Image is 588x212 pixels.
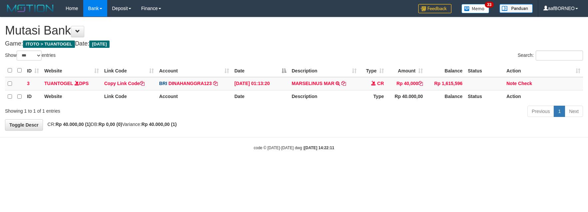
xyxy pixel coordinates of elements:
select: Showentries [17,51,42,60]
h1: Mutasi Bank [5,24,583,37]
img: panduan.png [499,4,533,13]
th: Website: activate to sort column ascending [42,64,102,77]
td: Rp 40,000 [387,77,426,90]
th: ID [24,90,42,103]
span: CR: DB: Variance: [44,122,177,127]
input: Search: [536,51,583,60]
th: Amount: activate to sort column ascending [387,64,426,77]
th: Link Code [102,90,156,103]
a: MARSELINUS MAR [292,81,334,86]
th: Date [232,90,289,103]
th: Balance [426,90,465,103]
td: Rp 1,615,596 [426,77,465,90]
th: Status [465,90,504,103]
a: 1 [554,106,565,117]
a: Copy Rp 40,000 to clipboard [418,81,423,86]
a: Previous [527,106,554,117]
img: Button%20Memo.svg [461,4,489,13]
span: ITOTO > TUANTOGEL [23,41,75,48]
label: Search: [518,51,583,60]
th: Account [156,90,232,103]
strong: Rp 0,00 (0) [99,122,122,127]
th: Date: activate to sort column descending [232,64,289,77]
span: 33 [485,2,494,8]
th: Type: activate to sort column ascending [359,64,387,77]
th: Link Code: activate to sort column ascending [102,64,156,77]
a: DINAHANGGRA123 [168,81,212,86]
a: Copy MARSELINUS MAR to clipboard [341,81,346,86]
th: Action [504,90,583,103]
span: 3 [27,81,30,86]
th: Status [465,64,504,77]
a: Check [518,81,532,86]
td: [DATE] 01:13:20 [232,77,289,90]
a: Note [506,81,517,86]
th: Rp 40.000,00 [387,90,426,103]
a: Copy Link Code [104,81,145,86]
small: code © [DATE]-[DATE] dwg | [254,146,334,150]
strong: Rp 40.000,00 (1) [56,122,91,127]
span: CR [377,81,384,86]
th: Account: activate to sort column ascending [156,64,232,77]
img: Feedback.jpg [418,4,451,13]
strong: [DATE] 14:22:11 [304,146,334,150]
th: ID: activate to sort column ascending [24,64,42,77]
h4: Game: Date: [5,41,583,47]
span: BRI [159,81,167,86]
th: Type [359,90,387,103]
img: MOTION_logo.png [5,3,56,13]
span: [DATE] [89,41,110,48]
th: Description: activate to sort column ascending [289,64,359,77]
a: Next [565,106,583,117]
th: Balance [426,64,465,77]
td: DPS [42,77,102,90]
div: Showing 1 to 1 of 1 entries [5,105,240,114]
th: Website [42,90,102,103]
th: Description [289,90,359,103]
a: Toggle Descr [5,119,43,131]
a: Copy DINAHANGGRA123 to clipboard [213,81,218,86]
strong: Rp 40.000,00 (1) [142,122,177,127]
label: Show entries [5,51,56,60]
a: TUANTOGEL [44,81,73,86]
th: Action: activate to sort column ascending [504,64,583,77]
